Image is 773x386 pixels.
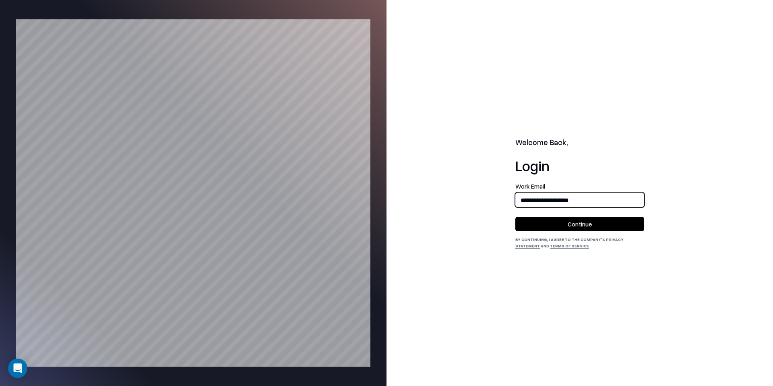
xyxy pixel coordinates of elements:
[515,158,644,174] h1: Login
[515,217,644,231] button: Continue
[515,137,644,148] h2: Welcome Back,
[8,359,27,378] div: Open Intercom Messenger
[515,183,644,189] label: Work Email
[515,236,644,249] div: By continuing, I agree to the Company's and
[550,243,589,248] a: Terms of Service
